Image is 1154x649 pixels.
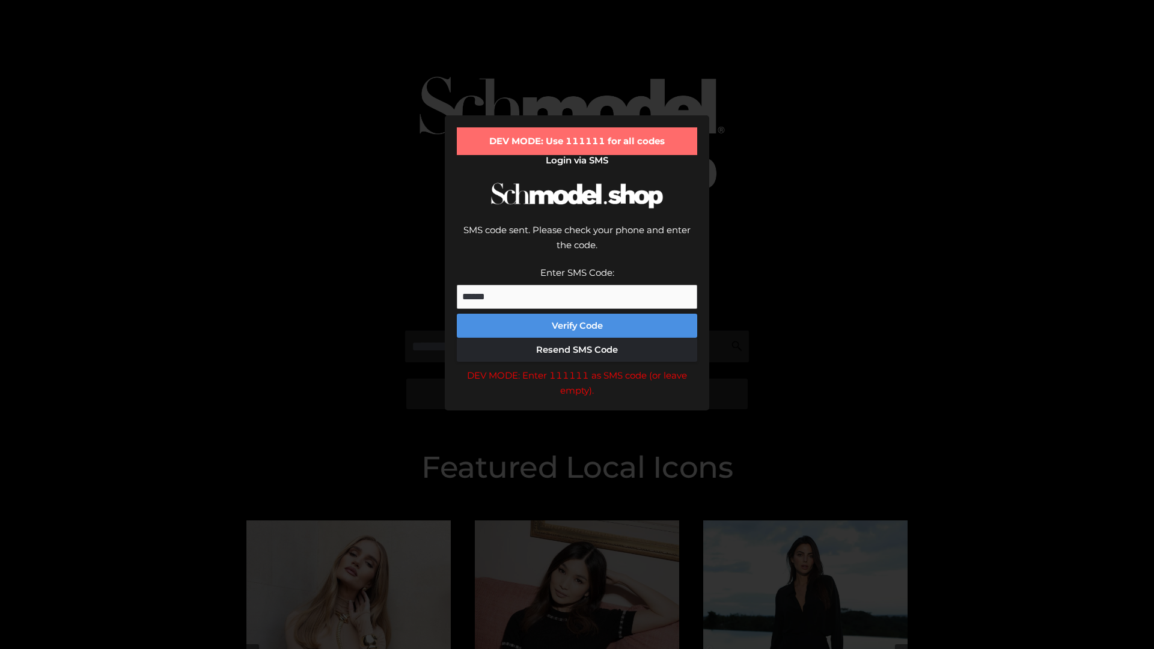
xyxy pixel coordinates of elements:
label: Enter SMS Code: [540,267,614,278]
div: DEV MODE: Use 111111 for all codes [457,127,697,155]
img: Schmodel Logo [487,172,667,219]
h2: Login via SMS [457,155,697,166]
div: DEV MODE: Enter 111111 as SMS code (or leave empty). [457,368,697,398]
button: Verify Code [457,314,697,338]
div: SMS code sent. Please check your phone and enter the code. [457,222,697,265]
button: Resend SMS Code [457,338,697,362]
